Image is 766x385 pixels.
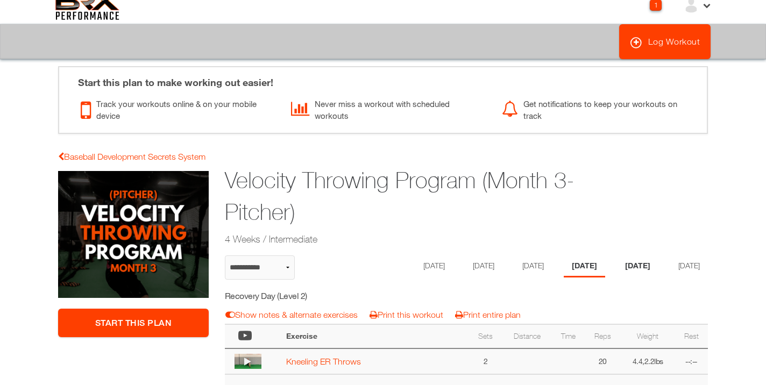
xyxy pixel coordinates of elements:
[58,309,209,337] a: Start This Plan
[58,171,209,298] img: Velocity Throwing Program (Month 3-Pitcher)
[469,348,502,374] td: 2
[81,95,275,122] div: Track your workouts online & on your mobile device
[67,67,699,90] div: Start this plan to make working out easier!
[291,95,485,122] div: Never miss a workout with scheduled workouts
[617,255,658,277] li: Day 5
[225,232,625,246] h2: 4 Weeks / Intermediate
[502,95,696,122] div: Get notifications to keep your workouts on track
[621,324,675,348] th: Weight
[225,165,625,228] h1: Velocity Throwing Program (Month 3-Pitcher)
[551,324,585,348] th: Time
[235,354,261,369] img: thumbnail.png
[415,255,453,277] li: Day 1
[281,324,469,348] th: Exercise
[465,255,502,277] li: Day 2
[585,324,621,348] th: Reps
[670,255,708,277] li: Day 6
[225,310,358,319] a: Show notes & alternate exercises
[675,348,708,374] td: --:--
[469,324,502,348] th: Sets
[502,324,552,348] th: Distance
[585,348,621,374] td: 20
[455,310,521,319] a: Print entire plan
[621,348,675,374] td: 4.4,2.2
[286,357,361,366] a: Kneeling ER Throws
[225,290,417,302] h5: Recovery Day (Level 2)
[564,255,605,277] li: Day 4
[619,24,711,59] a: Log Workout
[514,255,552,277] li: Day 3
[370,310,443,319] a: Print this workout
[675,324,708,348] th: Rest
[58,152,205,161] a: Baseball Development Secrets System
[654,357,663,366] span: lbs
